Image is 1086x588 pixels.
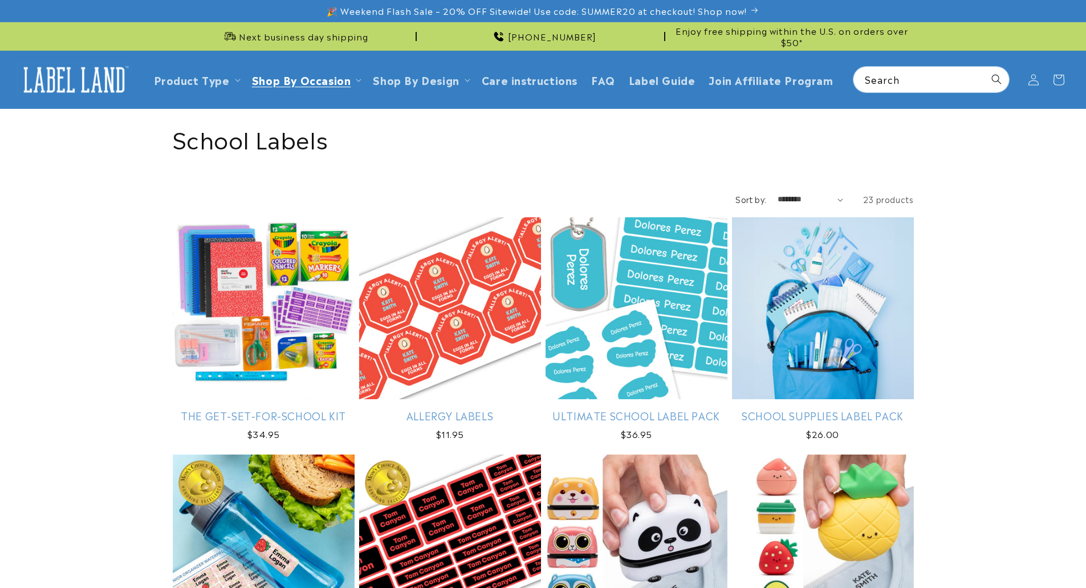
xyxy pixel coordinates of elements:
span: Shop By Occasion [252,73,351,86]
a: The Get-Set-for-School Kit [173,409,355,422]
span: Next business day shipping [239,31,368,42]
div: Announcement [670,22,914,50]
button: Search [984,67,1009,92]
a: Join Affiliate Program [702,66,840,93]
a: Product Type [154,72,230,87]
summary: Shop By Design [366,66,474,93]
a: FAQ [584,66,622,93]
summary: Product Type [147,66,245,93]
h1: School Labels [173,123,914,153]
label: Sort by: [735,193,766,205]
a: Shop By Design [373,72,459,87]
span: FAQ [591,73,615,86]
span: Join Affiliate Program [709,73,833,86]
a: Allergy Labels [359,409,541,422]
span: [PHONE_NUMBER] [508,31,596,42]
span: Label Guide [629,73,695,86]
span: 🎉 Weekend Flash Sale – 20% OFF Sitewide! Use code: SUMMER20 at checkout! Shop now! [327,5,747,17]
a: Ultimate School Label Pack [546,409,727,422]
a: Care instructions [475,66,584,93]
a: Label Land [13,58,136,102]
a: School Supplies Label Pack [732,409,914,422]
div: Announcement [421,22,665,50]
span: Enjoy free shipping within the U.S. on orders over $50* [670,25,914,47]
span: Care instructions [482,73,577,86]
img: Label Land [17,62,131,98]
span: 23 products [863,193,914,205]
summary: Shop By Occasion [245,66,367,93]
a: Label Guide [622,66,702,93]
div: Announcement [173,22,417,50]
